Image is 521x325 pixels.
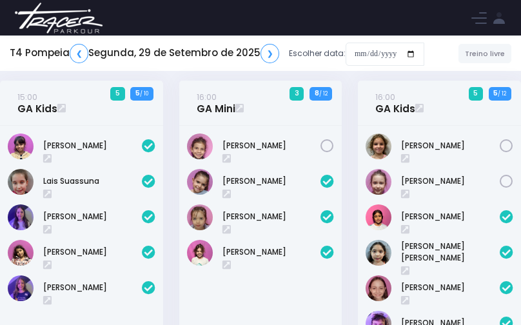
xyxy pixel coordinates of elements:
[8,240,34,266] img: Luiza Braz
[70,44,88,63] a: ❮
[43,246,142,258] a: [PERSON_NAME]
[43,140,142,152] a: [PERSON_NAME]
[10,40,424,67] div: Escolher data:
[10,44,279,63] h5: T4 Pompeia Segunda, 29 de Setembro de 2025
[222,246,321,258] a: [PERSON_NAME]
[458,44,511,63] a: Treino livre
[401,140,500,152] a: [PERSON_NAME]
[222,140,321,152] a: [PERSON_NAME]
[375,92,395,103] small: 16:00
[366,275,391,301] img: Marina Xidis Cerqueira
[401,211,500,222] a: [PERSON_NAME]
[187,169,213,195] img: LARA SHIMABUC
[187,240,213,266] img: Mariana Tamarindo de Souza
[43,211,142,222] a: [PERSON_NAME]
[43,175,142,187] a: Lais Suassuna
[260,44,279,63] a: ❯
[222,211,321,222] a: [PERSON_NAME]
[197,92,217,103] small: 16:00
[493,88,498,98] strong: 5
[222,175,321,187] a: [PERSON_NAME]
[8,169,34,195] img: Lais Suassuna
[366,204,391,230] img: Clara Sigolo
[290,87,304,100] span: 3
[401,241,500,264] a: [PERSON_NAME] [PERSON_NAME]
[401,175,500,187] a: [PERSON_NAME]
[8,275,34,301] img: Rosa Widman
[8,133,34,159] img: Clarice Lopes
[375,91,415,115] a: 16:00GA Kids
[366,240,391,266] img: Luisa Yen Muller
[469,87,483,100] span: 5
[401,282,500,293] a: [PERSON_NAME]
[498,90,506,97] small: / 12
[110,87,124,100] span: 5
[140,90,148,97] small: / 10
[8,204,34,230] img: Lia Widman
[187,204,213,230] img: Luísa Veludo Uchôa
[17,92,37,103] small: 15:00
[366,169,391,195] img: Rafaella Medeiros
[17,91,57,115] a: 15:00GA Kids
[135,88,140,98] strong: 5
[43,282,142,293] a: [PERSON_NAME]
[366,133,391,159] img: Rafaela Braga
[197,91,235,115] a: 16:00GA Mini
[187,133,213,159] img: Olivia Tozi
[315,88,319,98] strong: 8
[319,90,328,97] small: / 12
